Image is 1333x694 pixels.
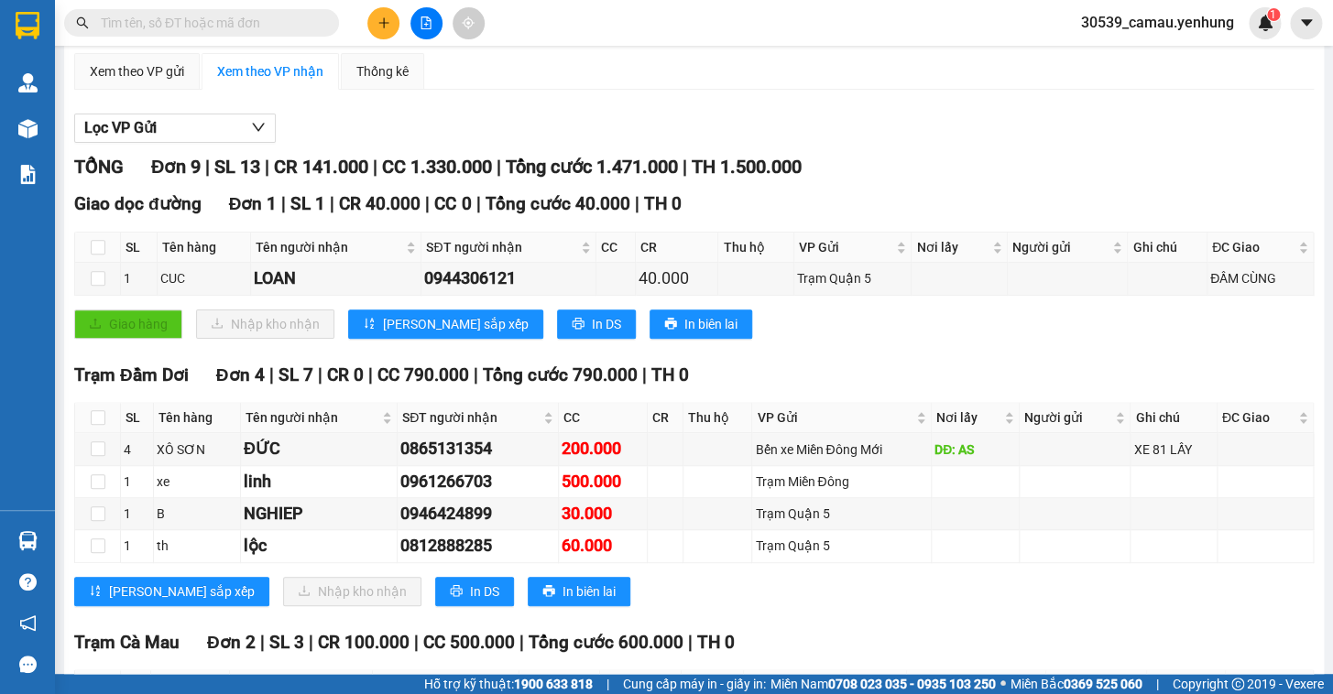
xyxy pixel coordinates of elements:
div: XE 81 LẤY [1133,439,1213,460]
span: | [372,156,377,178]
span: | [682,156,686,178]
button: caret-down [1290,7,1322,39]
button: sort-ascending[PERSON_NAME] sắp xếp [74,577,269,606]
button: printerIn biên lai [650,309,752,339]
span: CR 141.000 [273,156,367,178]
div: Bến xe Miền Đông Mới [755,439,928,460]
span: TỔNG [74,156,124,178]
div: 0961266703 [400,469,554,494]
span: Lọc VP Gửi [84,116,157,139]
span: Tổng cước 40.000 [485,193,629,214]
img: warehouse-icon [18,73,38,92]
div: Xem theo VP nhận [217,61,323,81]
td: 0946424899 [398,498,558,530]
th: CR [648,403,683,433]
td: linh [241,466,398,498]
div: Trạm Quận 5 [797,268,909,288]
span: Giao dọc đường [74,193,202,214]
span: file-add [420,16,432,29]
div: xe [157,472,236,492]
span: 1 [1270,8,1276,21]
span: TH 1.500.000 [691,156,801,178]
div: 0946424899 [400,501,554,526]
span: Đơn 2 [207,632,256,653]
div: XÔ SƠN [157,439,236,460]
img: logo-vxr [16,12,39,39]
strong: 0708 023 035 - 0935 103 250 [828,677,996,691]
span: | [473,364,477,385]
span: | [367,364,372,385]
span: Hỗ trợ kỹ thuật: [424,674,593,694]
button: downloadNhập kho nhận [283,577,421,606]
span: SĐT người nhận [402,407,539,428]
td: 0812888285 [398,530,558,562]
span: Nơi lấy [936,407,1000,428]
button: aim [453,7,485,39]
span: SL 7 [278,364,312,385]
span: Người gửi [1024,407,1111,428]
button: plus [367,7,399,39]
strong: 1900 633 818 [514,677,593,691]
span: | [264,156,268,178]
span: TH 0 [650,364,688,385]
span: ĐC Giao [1212,237,1295,257]
span: Tên người nhận [256,237,402,257]
button: sort-ascending[PERSON_NAME] sắp xếp [348,309,543,339]
span: | [641,364,646,385]
span: [PERSON_NAME] sắp xếp [109,581,255,602]
td: Trạm Miền Đông [752,466,932,498]
div: 0944306121 [424,266,593,291]
div: 30.000 [562,501,644,526]
th: SL [121,233,158,263]
span: In biên lai [563,581,616,602]
td: Trạm Quận 5 [794,263,912,295]
span: Trạm Đầm Dơi [74,364,189,385]
span: | [519,632,524,653]
span: TH 0 [643,193,681,214]
span: CR 0 [326,364,363,385]
div: Thống kê [356,61,409,81]
span: | [496,156,500,178]
div: Xem theo VP gửi [90,61,184,81]
div: 1 [124,536,150,556]
span: aim [462,16,475,29]
button: Lọc VP Gửi [74,114,276,143]
span: CC 1.330.000 [381,156,491,178]
button: downloadNhập kho nhận [196,309,334,339]
div: CUC [160,268,248,288]
span: | [475,193,480,214]
td: Bến xe Miền Đông Mới [752,433,932,465]
th: Ghi chú [1131,403,1217,433]
th: CC [559,403,648,433]
span: question-circle [19,573,37,591]
span: In DS [470,581,499,602]
div: LOAN [254,266,418,291]
span: Tổng cước 790.000 [482,364,637,385]
span: VP Gửi [757,407,912,428]
span: plus [377,16,390,29]
span: CC 0 [434,193,471,214]
span: 30539_camau.yenhung [1066,11,1249,34]
span: Nơi lấy [916,237,988,257]
span: Đơn 4 [216,364,265,385]
span: caret-down [1298,15,1315,31]
div: NGHIEP [244,501,394,526]
div: lộc [244,533,394,558]
span: [PERSON_NAME] sắp xếp [383,314,529,334]
span: printer [572,317,585,331]
strong: 0369 525 060 [1064,677,1142,691]
span: | [204,156,209,178]
span: Tổng cước 1.471.000 [505,156,677,178]
div: Trạm Quận 5 [755,536,928,556]
span: CC 500.000 [423,632,515,653]
td: NGHIEP [241,498,398,530]
button: file-add [410,7,443,39]
div: 1 [124,472,150,492]
div: linh [244,469,394,494]
span: down [251,120,266,135]
span: In biên lai [684,314,738,334]
span: sort-ascending [363,317,376,331]
span: | [268,364,273,385]
td: Trạm Quận 5 [752,530,932,562]
div: th [157,536,236,556]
